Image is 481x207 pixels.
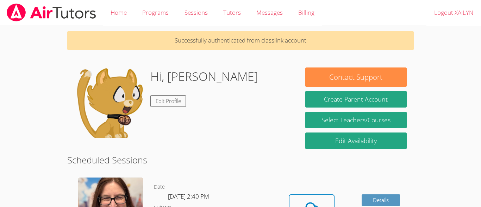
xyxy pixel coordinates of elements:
span: [DATE] 2:40 PM [168,192,209,200]
button: Create Parent Account [305,91,407,108]
dt: Date [154,183,165,192]
p: Successfully authenticated from classlink account [67,31,414,50]
img: airtutors_banner-c4298cdbf04f3fff15de1276eac7730deb9818008684d7c2e4769d2f7ddbe033.png [6,4,97,21]
h1: Hi, [PERSON_NAME] [150,67,258,85]
span: Messages [256,8,283,17]
h2: Scheduled Sessions [67,153,414,167]
a: Select Teachers/Courses [305,112,407,128]
button: Contact Support [305,67,407,87]
a: Edit Profile [150,95,186,107]
a: Details [362,194,400,206]
img: default.png [74,67,145,138]
a: Edit Availability [305,132,407,149]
